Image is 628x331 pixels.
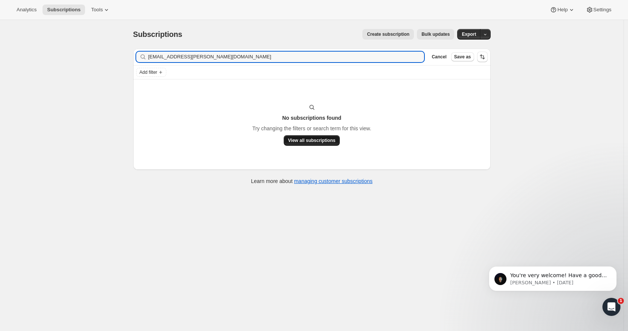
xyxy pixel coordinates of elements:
[462,31,476,37] span: Export
[581,5,616,15] button: Settings
[288,137,336,143] span: View all subscriptions
[252,125,371,132] p: Try changing the filters or search term for this view.
[133,30,182,38] span: Subscriptions
[43,5,85,15] button: Subscriptions
[602,298,620,316] iframe: Intercom live chat
[477,52,488,62] button: Sort the results
[545,5,579,15] button: Help
[12,5,41,15] button: Analytics
[557,7,567,13] span: Help
[477,250,628,311] iframe: Intercom notifications message
[91,7,103,13] span: Tools
[421,31,450,37] span: Bulk updates
[136,68,166,77] button: Add filter
[140,69,157,75] span: Add filter
[282,114,341,122] h3: No subscriptions found
[17,7,36,13] span: Analytics
[362,29,414,40] button: Create subscription
[294,178,373,184] a: managing customer subscriptions
[284,135,340,146] button: View all subscriptions
[87,5,115,15] button: Tools
[429,52,449,61] button: Cancel
[367,31,409,37] span: Create subscription
[47,7,81,13] span: Subscriptions
[432,54,446,60] span: Cancel
[618,298,624,304] span: 1
[454,54,471,60] span: Save as
[148,52,424,62] input: Filter subscribers
[593,7,611,13] span: Settings
[451,52,474,61] button: Save as
[457,29,481,40] button: Export
[251,177,373,185] p: Learn more about
[417,29,454,40] button: Bulk updates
